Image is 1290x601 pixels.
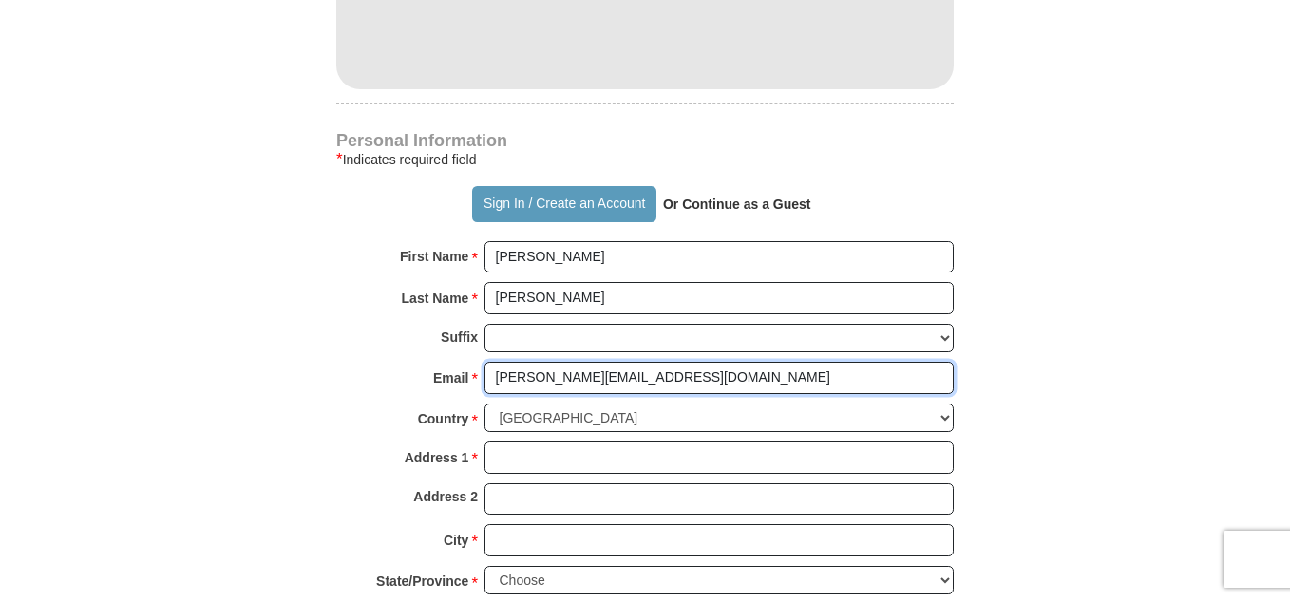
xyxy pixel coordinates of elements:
[405,444,469,471] strong: Address 1
[433,365,468,391] strong: Email
[413,483,478,510] strong: Address 2
[336,133,954,148] h4: Personal Information
[376,568,468,594] strong: State/Province
[472,186,655,222] button: Sign In / Create an Account
[418,405,469,432] strong: Country
[441,324,478,350] strong: Suffix
[336,148,954,171] div: Indicates required field
[400,243,468,270] strong: First Name
[663,197,811,212] strong: Or Continue as a Guest
[402,285,469,311] strong: Last Name
[444,527,468,554] strong: City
